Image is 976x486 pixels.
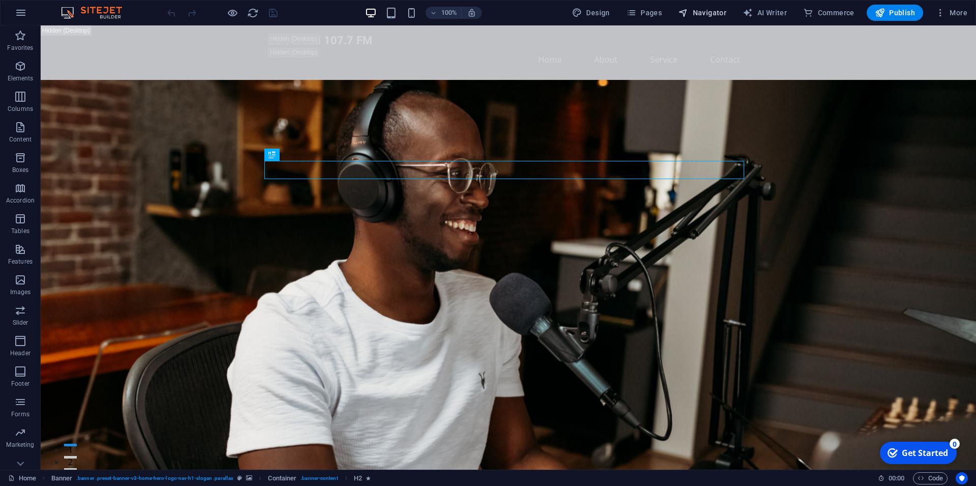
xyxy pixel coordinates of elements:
p: Accordion [6,196,35,205]
p: Marketing [6,441,34,449]
div: Design (Ctrl+Alt+Y) [568,5,614,21]
span: . banner-content [300,472,338,484]
h6: Session time [878,472,905,484]
span: AI Writer [743,8,787,18]
p: Favorites [7,44,33,52]
i: On resize automatically adjust zoom level to fit chosen device. [467,8,476,17]
span: Code [918,472,943,484]
p: Columns [8,105,33,113]
nav: breadcrumb [51,472,371,484]
p: Header [10,349,30,357]
span: Design [572,8,610,18]
span: Publish [875,8,915,18]
button: 2 [23,431,36,433]
p: Elements [8,74,34,82]
button: 1 [23,418,36,421]
button: Design [568,5,614,21]
p: Forms [11,410,29,418]
button: Navigator [674,5,730,21]
button: AI Writer [739,5,791,21]
span: Container [268,472,296,484]
i: This element contains a background [246,475,252,481]
span: Click to select. Double-click to edit [354,472,362,484]
a: Click to cancel selection. Double-click to open Pages [8,472,36,484]
p: Slider [13,319,28,327]
p: Content [9,135,32,144]
button: Commerce [799,5,859,21]
button: Publish [867,5,923,21]
button: More [931,5,971,21]
div: Get Started [27,10,74,21]
span: More [935,8,967,18]
p: Footer [11,380,29,388]
div: 0 [75,1,85,11]
i: Reload page [247,7,259,19]
i: Element contains an animation [366,475,371,481]
button: Pages [622,5,666,21]
h6: 100% [441,7,457,19]
button: Code [913,472,948,484]
button: 3 [23,443,36,445]
span: . banner .preset-banner-v3-home-hero-logo-nav-h1-slogan .parallax [76,472,233,484]
span: Navigator [678,8,726,18]
p: Boxes [12,166,29,174]
i: This element is a customizable preset [237,475,242,481]
span: Pages [626,8,662,18]
span: : [896,474,897,482]
button: reload [247,7,259,19]
button: 100% [425,7,462,19]
p: Tables [11,227,29,235]
button: Usercentrics [956,472,968,484]
p: Images [10,288,31,296]
div: Get Started 0 items remaining, 100% complete [6,4,82,26]
button: Click here to leave preview mode and continue editing [226,7,238,19]
span: Click to select. Double-click to edit [51,472,73,484]
span: Commerce [803,8,855,18]
img: Editor Logo [58,7,135,19]
span: 00 00 [889,472,904,484]
p: Features [8,258,33,266]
